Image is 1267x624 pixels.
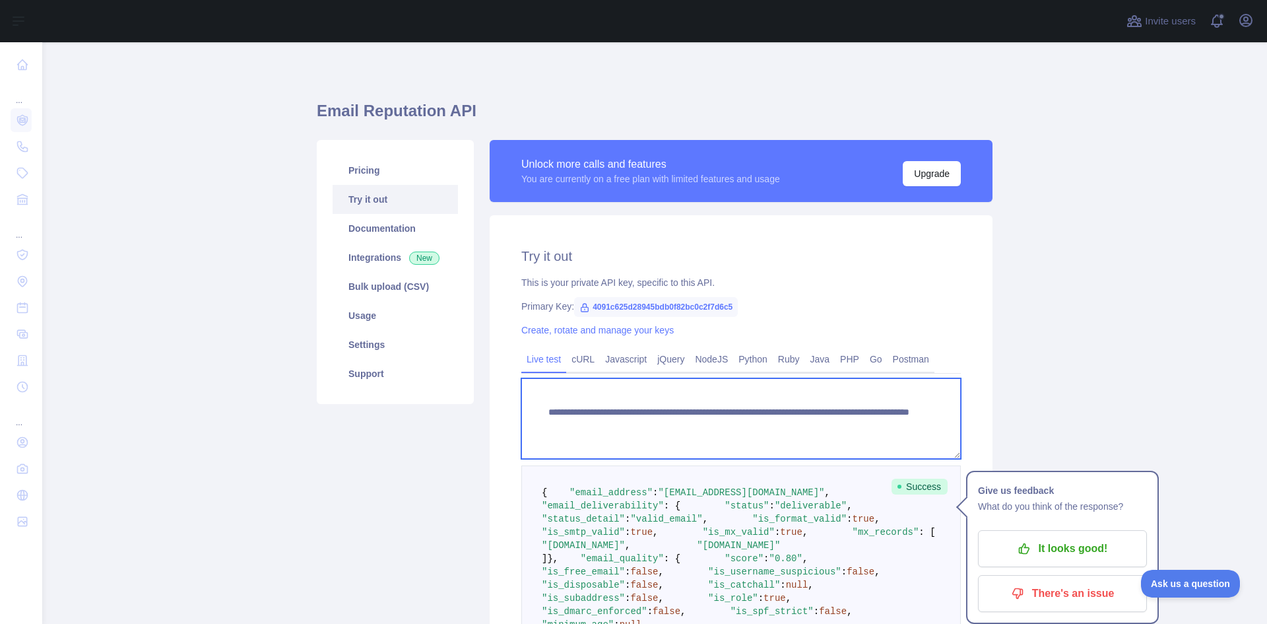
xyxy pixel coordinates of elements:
[888,349,934,370] a: Postman
[978,530,1147,567] button: It looks good!
[853,527,919,537] span: "mx_records"
[802,553,808,564] span: ,
[874,514,880,524] span: ,
[658,593,663,604] span: ,
[725,501,769,511] span: "status"
[542,606,647,617] span: "is_dmarc_enforced"
[317,100,992,132] h1: Email Reputation API
[521,349,566,370] a: Live test
[542,540,625,551] span: "[DOMAIN_NAME]"
[697,540,780,551] span: "[DOMAIN_NAME]"
[769,553,802,564] span: "0.80"
[630,580,658,590] span: false
[542,567,625,577] span: "is_free_email"
[835,349,864,370] a: PHP
[703,527,775,537] span: "is_mx_valid"
[752,514,847,524] span: "is_format_valid"
[919,527,935,537] span: : [
[725,553,763,564] span: "score"
[847,501,852,511] span: ,
[574,297,738,317] span: 4091c625d28945bdb0f82bc0c2f7d6c5
[847,514,852,524] span: :
[625,527,630,537] span: :
[841,567,847,577] span: :
[542,501,664,511] span: "email_deliverability"
[680,606,686,617] span: ,
[763,593,786,604] span: true
[521,156,780,172] div: Unlock more calls and features
[653,606,680,617] span: false
[780,580,785,590] span: :
[786,593,791,604] span: ,
[600,349,652,370] a: Javascript
[658,567,663,577] span: ,
[630,567,658,577] span: false
[521,300,961,313] div: Primary Key:
[763,553,769,564] span: :
[690,349,733,370] a: NodeJS
[625,593,630,604] span: :
[653,527,658,537] span: ,
[542,527,625,537] span: "is_smtp_valid"
[819,606,847,617] span: false
[542,553,547,564] span: ]
[988,582,1137,605] p: There's an issue
[1141,570,1241,598] iframe: Toggle Customer Support
[708,567,841,577] span: "is_username_suspicious"
[630,593,658,604] span: false
[988,537,1137,560] p: It looks good!
[758,593,763,604] span: :
[625,514,630,524] span: :
[847,606,852,617] span: ,
[11,401,32,428] div: ...
[333,185,458,214] a: Try it out
[542,487,547,498] span: {
[805,349,835,370] a: Java
[542,514,625,524] span: "status_detail"
[708,580,780,590] span: "is_catchall"
[333,359,458,388] a: Support
[814,606,819,617] span: :
[775,527,780,537] span: :
[625,580,630,590] span: :
[978,575,1147,612] button: There's an issue
[786,580,808,590] span: null
[874,567,880,577] span: ,
[625,540,630,551] span: ,
[1124,11,1198,32] button: Invite users
[708,593,758,604] span: "is_role"
[630,527,653,537] span: true
[11,79,32,106] div: ...
[892,479,948,495] span: Success
[847,567,874,577] span: false
[658,580,663,590] span: ,
[333,243,458,272] a: Integrations New
[409,252,439,265] span: New
[11,214,32,240] div: ...
[853,514,875,524] span: true
[581,553,664,564] span: "email_quality"
[780,527,802,537] span: true
[1145,14,1196,29] span: Invite users
[542,593,625,604] span: "is_subaddress"
[773,349,805,370] a: Ruby
[664,501,680,511] span: : {
[333,301,458,330] a: Usage
[569,487,653,498] span: "email_address"
[333,272,458,301] a: Bulk upload (CSV)
[658,487,824,498] span: "[EMAIL_ADDRESS][DOMAIN_NAME]"
[733,349,773,370] a: Python
[703,514,708,524] span: ,
[521,276,961,289] div: This is your private API key, specific to this API.
[825,487,830,498] span: ,
[769,501,775,511] span: :
[647,606,653,617] span: :
[775,501,847,511] span: "deliverable"
[731,606,814,617] span: "is_spf_strict"
[630,514,702,524] span: "valid_email"
[653,487,658,498] span: :
[333,214,458,243] a: Documentation
[521,325,674,335] a: Create, rotate and manage your keys
[664,553,680,564] span: : {
[903,161,961,186] button: Upgrade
